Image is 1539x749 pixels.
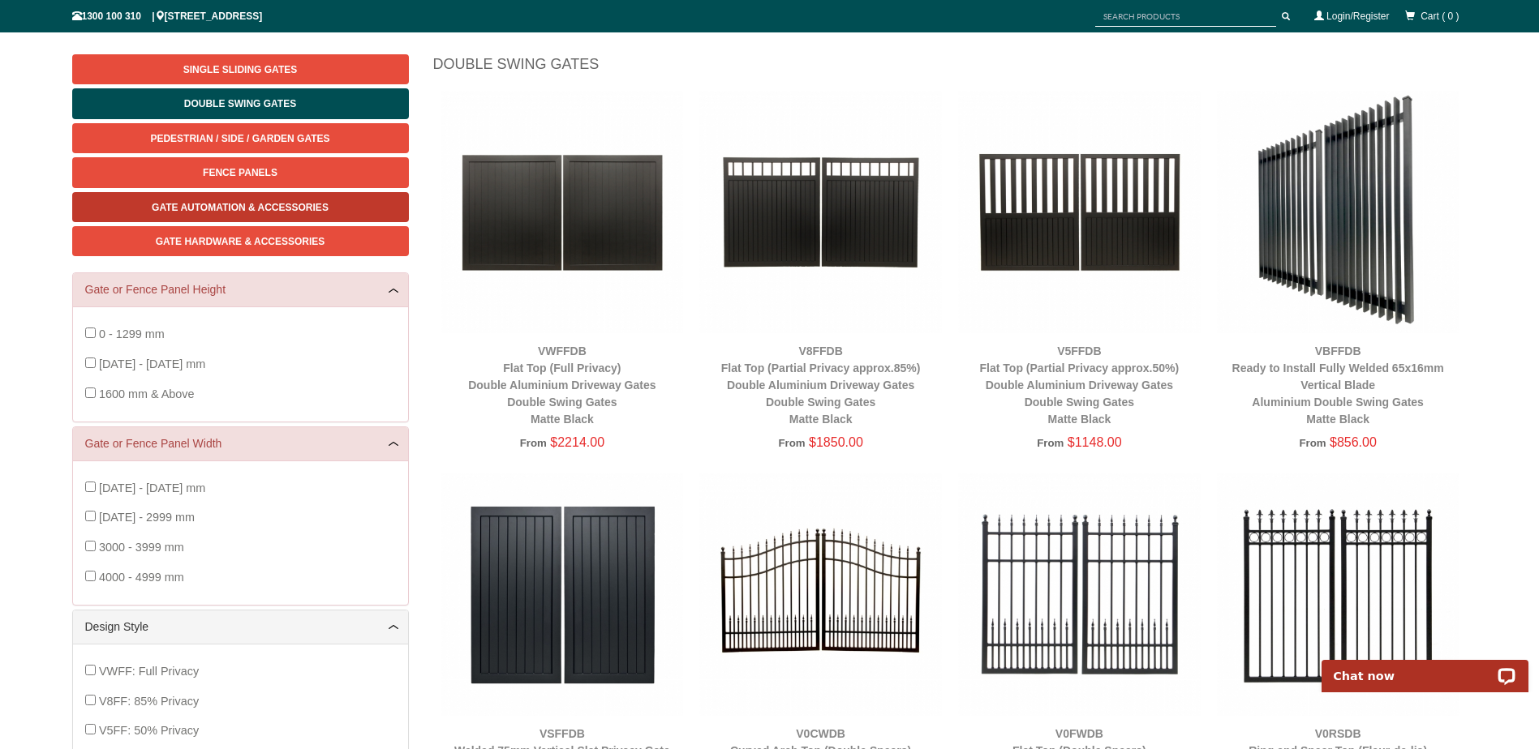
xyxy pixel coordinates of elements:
span: Gate Automation & Accessories [152,202,329,213]
a: VWFFDBFlat Top (Full Privacy)Double Aluminium Driveway GatesDouble Swing GatesMatte Black [468,345,656,426]
span: Single Sliding Gates [183,64,297,75]
span: From [778,437,805,449]
span: 1300 100 310 | [STREET_ADDRESS] [72,11,263,22]
img: V0CWDB - Curved Arch Top (Double Spears) - Double Aluminium Driveway Gates - Double Swing Gates -... [699,473,942,716]
a: Fence Panels [72,157,409,187]
span: Fence Panels [203,167,277,178]
a: Design Style [85,618,396,636]
a: V8FFDBFlat Top (Partial Privacy approx.85%)Double Aluminium Driveway GatesDouble Swing GatesMatte... [721,345,921,426]
span: [DATE] - 2999 mm [99,511,195,524]
span: $2214.00 [550,435,604,449]
a: Single Sliding Gates [72,54,409,84]
span: [DATE] - [DATE] mm [99,357,205,370]
a: Double Swing Gates [72,88,409,118]
a: V5FFDBFlat Top (Partial Privacy approx.50%)Double Aluminium Driveway GatesDouble Swing GatesMatte... [980,345,1180,426]
span: 4000 - 4999 mm [99,571,184,584]
span: 3000 - 3999 mm [99,541,184,554]
img: VSFFDB - Welded 75mm Vertical Slat Privacy Gate - Aluminium Double Swing Gates - Matte Black - Ga... [441,473,684,716]
img: VWFFDB - Flat Top (Full Privacy) - Double Aluminium Driveway Gates - Double Swing Gates - Matte B... [441,91,684,333]
a: Gate or Fence Panel Height [85,281,396,298]
input: SEARCH PRODUCTS [1095,6,1276,27]
span: VWFF: Full Privacy [99,665,199,678]
span: [DATE] - [DATE] mm [99,481,205,494]
span: From [1037,437,1064,449]
span: V8FF: 85% Privacy [99,695,199,708]
a: VBFFDBReady to Install Fully Welded 65x16mm Vertical BladeAluminium Double Swing GatesMatte Black [1232,345,1444,426]
span: $856.00 [1330,435,1377,449]
span: From [1299,437,1326,449]
img: VBFFDB - Ready to Install Fully Welded 65x16mm Vertical Blade - Aluminium Double Swing Gates - Ma... [1217,91,1459,333]
span: From [520,437,547,449]
span: Double Swing Gates [184,98,296,109]
span: 0 - 1299 mm [99,327,165,340]
img: V5FFDB - Flat Top (Partial Privacy approx.50%) - Double Aluminium Driveway Gates - Double Swing G... [958,91,1201,333]
span: V5FF: 50% Privacy [99,724,199,737]
iframe: LiveChat chat widget [1311,641,1539,692]
span: Pedestrian / Side / Garden Gates [150,133,329,144]
span: Cart ( 0 ) [1421,11,1459,22]
img: V0FWDB - Flat Top (Double Spears) - Double Aluminium Driveway Gates - Double Swing Gates - Matte ... [958,473,1201,716]
span: 1600 mm & Above [99,387,195,400]
img: V0RSDB - Ring and Spear Top (Fleur-de-lis) - Aluminium Double Swing Gates - Matte Black - Gate Wa... [1217,473,1459,716]
span: $1850.00 [809,435,863,449]
a: Login/Register [1326,11,1389,22]
a: Gate Automation & Accessories [72,192,409,222]
img: V8FFDB - Flat Top (Partial Privacy approx.85%) - Double Aluminium Driveway Gates - Double Swing G... [699,91,942,333]
a: Gate Hardware & Accessories [72,226,409,256]
a: Gate or Fence Panel Width [85,435,396,452]
a: Pedestrian / Side / Garden Gates [72,123,409,153]
h1: Double Swing Gates [433,54,1468,83]
span: $1148.00 [1068,435,1122,449]
span: Gate Hardware & Accessories [156,236,325,247]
